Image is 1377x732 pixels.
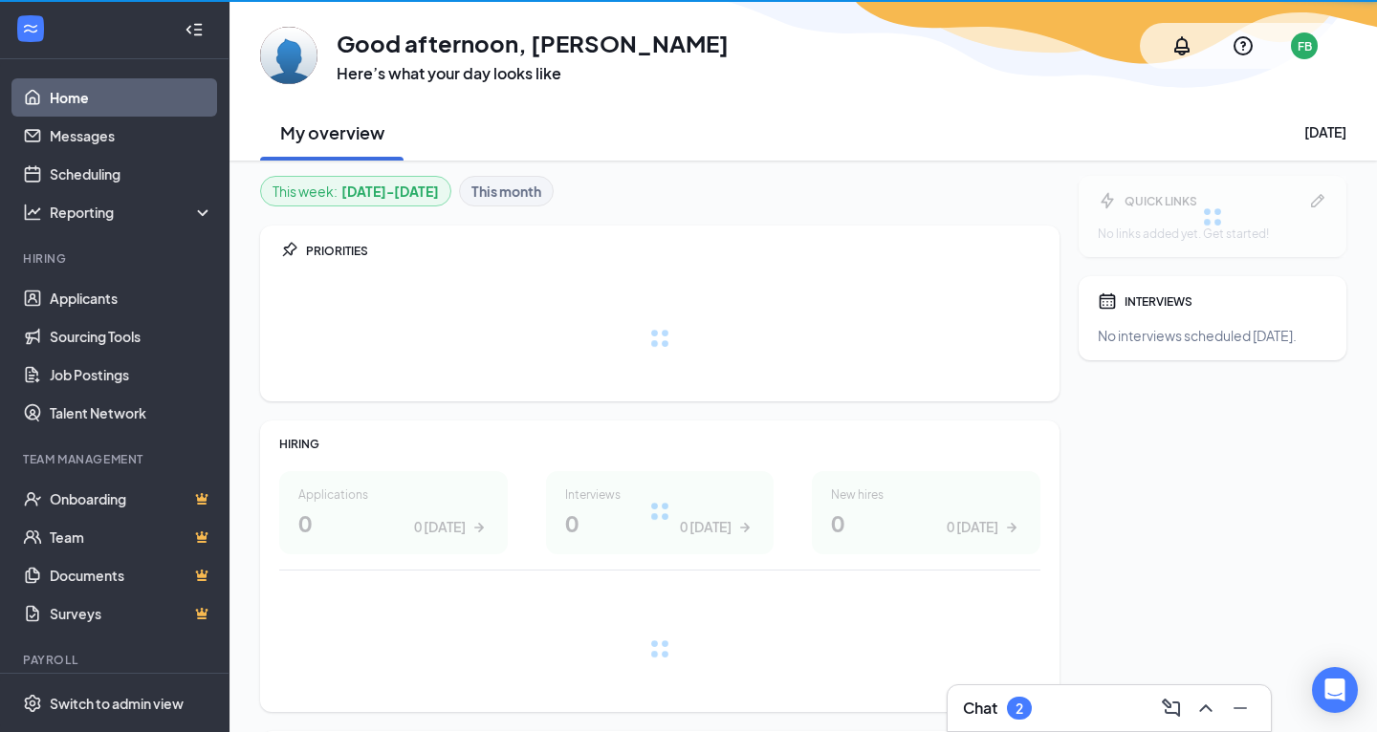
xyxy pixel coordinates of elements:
[1016,700,1023,717] div: 2
[1194,697,1217,720] svg: ChevronUp
[1191,693,1221,723] button: ChevronUp
[23,451,209,467] div: Team Management
[50,117,213,155] a: Messages
[50,203,214,222] div: Reporting
[50,594,213,633] a: SurveysCrown
[279,436,1040,452] div: HIRING
[50,556,213,594] a: DocumentsCrown
[273,181,439,202] div: This week :
[963,698,997,719] h3: Chat
[23,652,209,668] div: Payroll
[1232,34,1255,57] svg: QuestionInfo
[1225,693,1256,723] button: Minimize
[185,20,204,39] svg: Collapse
[50,317,213,355] a: Sourcing Tools
[341,181,439,202] b: [DATE] - [DATE]
[1170,34,1193,57] svg: Notifications
[50,694,184,713] div: Switch to admin view
[1098,291,1117,311] svg: Calendar
[279,241,298,260] svg: Pin
[337,27,729,59] h1: Good afternoon, [PERSON_NAME]
[50,279,213,317] a: Applicants
[260,27,317,84] img: Faith Brown
[1304,122,1346,141] div: [DATE]
[1229,697,1252,720] svg: Minimize
[23,203,42,222] svg: Analysis
[50,155,213,193] a: Scheduling
[50,355,213,394] a: Job Postings
[337,63,729,84] h3: Here’s what your day looks like
[1160,697,1183,720] svg: ComposeMessage
[23,250,209,267] div: Hiring
[50,394,213,432] a: Talent Network
[50,480,213,518] a: OnboardingCrown
[50,78,213,117] a: Home
[280,120,384,144] h2: My overview
[1312,667,1358,713] div: Open Intercom Messenger
[1156,693,1187,723] button: ComposeMessage
[50,518,213,556] a: TeamCrown
[21,19,40,38] svg: WorkstreamLogo
[1125,293,1327,310] div: INTERVIEWS
[1098,326,1327,345] div: No interviews scheduled [DATE].
[1298,38,1312,54] div: FB
[471,181,541,202] b: This month
[306,243,1040,259] div: PRIORITIES
[23,694,42,713] svg: Settings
